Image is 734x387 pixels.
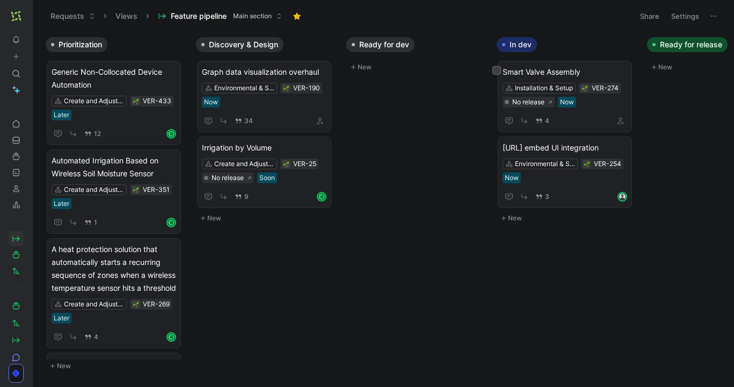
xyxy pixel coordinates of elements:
[52,154,176,180] span: Automated Irrigation Based on Wireless Soil Moisture Sensor
[143,96,171,106] div: VER-433
[111,8,142,24] button: Views
[204,97,218,107] div: Now
[282,84,290,92] button: 🌱
[233,11,272,21] span: Main section
[582,85,588,92] img: 🌱
[660,39,722,50] span: Ready for release
[64,96,124,106] div: Create and Adjust Irrigation Schedules
[59,39,102,50] span: Prioritization
[209,39,278,50] span: Discovery & Design
[619,193,626,200] img: avatar
[46,37,107,52] button: Prioritization
[9,9,24,24] button: Verdi
[497,212,638,225] button: New
[196,37,284,52] button: Discovery & Design
[594,159,621,169] div: VER-254
[232,191,251,203] button: 9
[47,149,181,234] a: Automated Irrigation Based on Wireless Soil Moisture SensorCreate and Adjust Irrigation Schedules...
[168,333,175,341] div: R
[346,37,415,52] button: Ready for dev
[64,299,124,310] div: Create and Adjust Irrigation Schedules
[202,66,326,78] span: Graph data visualization overhaul
[635,9,664,24] button: Share
[584,161,590,168] img: 🌱
[197,137,331,208] a: Irrigation by VolumeCreate and Adjust Irrigation SchedulesSoon9R
[46,360,187,372] button: New
[133,98,139,105] img: 🌱
[293,159,316,169] div: VER-25
[52,357,176,370] span: Post-installation device check
[143,184,170,195] div: VER-351
[342,32,492,79] div: Ready for devNew
[282,160,290,168] button: 🌱
[82,331,100,343] button: 4
[214,159,274,169] div: Create and Adjust Irrigation Schedules
[82,128,103,140] button: 12
[283,161,289,168] img: 🌱
[545,193,549,200] span: 3
[202,141,326,154] span: Irrigation by Volume
[94,219,97,226] span: 1
[192,32,342,230] div: Discovery & DesignNew
[545,118,549,124] span: 4
[94,334,98,340] span: 4
[503,66,627,78] span: Smart Valve Assembly
[232,115,255,127] button: 34
[244,118,253,124] span: 34
[132,186,140,193] button: 🌱
[41,32,192,378] div: PrioritizationNew
[143,299,170,310] div: VER-269
[533,191,551,203] button: 3
[133,302,139,308] img: 🌱
[47,238,181,348] a: A heat protection solution that automatically starts a recurring sequence of zones when a wireles...
[560,97,574,107] div: Now
[583,160,591,168] button: 🌱
[133,187,139,193] img: 🌱
[647,37,728,52] button: Ready for release
[498,137,632,208] a: [URL] embed UI integrationEnvironmental & Soil Moisture DataNow3avatar
[52,243,176,295] span: A heat protection solution that automatically starts a recurring sequence of zones when a wireles...
[346,61,488,74] button: New
[171,11,227,21] span: Feature pipeline
[153,8,287,24] button: Feature pipelineMain section
[512,97,544,107] div: No release
[47,61,181,145] a: Generic Non-Collocated Device AutomationCreate and Adjust Irrigation SchedulesLater12R
[359,39,409,50] span: Ready for dev
[492,32,643,230] div: In devNew
[505,173,519,183] div: Now
[54,110,69,120] div: Later
[168,219,175,226] div: R
[214,83,274,94] div: Environmental & Soil Moisture Data
[259,173,275,183] div: Soon
[54,313,69,324] div: Later
[168,130,175,138] div: R
[212,173,244,183] div: No release
[666,9,704,24] button: Settings
[11,11,21,21] img: Verdi
[510,39,532,50] span: In dev
[82,217,99,228] button: 1
[244,193,249,200] span: 9
[503,141,627,154] span: [URL] embed UI integration
[497,37,537,52] button: In dev
[196,212,338,225] button: New
[283,85,289,92] img: 🌱
[498,61,632,132] a: Smart Valve AssemblyInstallation & SetupNow4
[318,193,325,200] div: R
[52,66,176,91] span: Generic Non-Collocated Device Automation
[46,8,100,24] button: Requests
[132,97,140,105] button: 🌱
[515,83,573,94] div: Installation & Setup
[581,84,588,92] button: 🌱
[132,300,140,308] button: 🌱
[54,198,69,209] div: Later
[94,131,101,137] span: 12
[64,184,124,195] div: Create and Adjust Irrigation Schedules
